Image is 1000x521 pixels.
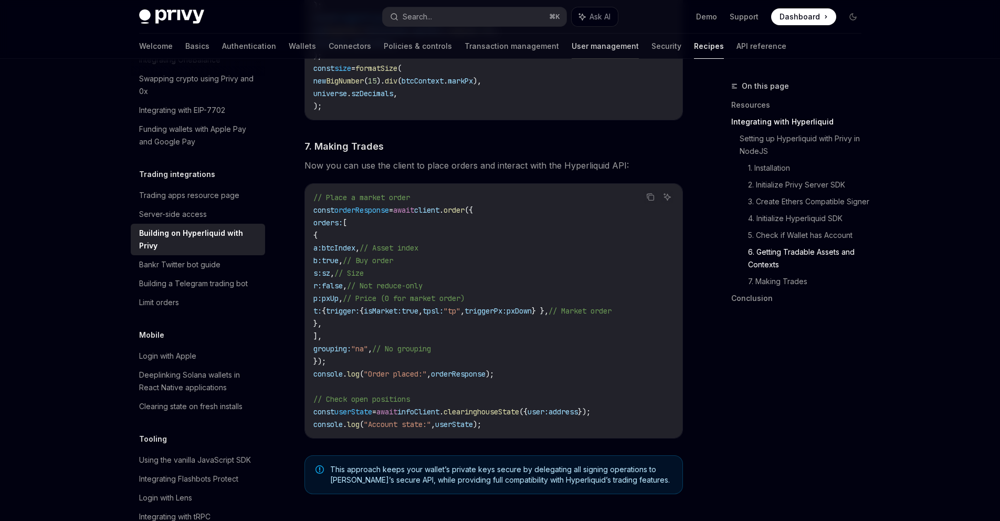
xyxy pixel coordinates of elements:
span: }); [313,357,326,366]
span: clearinghouseState [444,407,519,416]
span: // Place a market order [313,193,410,202]
a: Funding wallets with Apple Pay and Google Pay [131,120,265,151]
span: ( [397,76,402,86]
span: orderResponse [334,205,389,215]
span: . [444,76,448,86]
a: Transaction management [465,34,559,59]
span: console [313,369,343,379]
button: Copy the contents from the code block [644,190,657,204]
span: tpsl: [423,306,444,316]
a: Setting up Hyperliquid with Privy in NodeJS [740,130,870,160]
a: Trading apps resource page [131,186,265,205]
span: ). [376,76,385,86]
span: , [355,243,360,253]
span: formatSize [355,64,397,73]
span: b: [313,256,322,265]
button: Ask AI [660,190,674,204]
a: Clearing state on fresh installs [131,397,265,416]
span: ); [486,369,494,379]
span: . [343,369,347,379]
a: Policies & controls [384,34,452,59]
span: infoClient [397,407,439,416]
span: true [402,306,418,316]
span: userState [334,407,372,416]
span: // Check open positions [313,394,410,404]
span: s: [313,268,322,278]
span: // Not reduce-only [347,281,423,290]
span: Ask AI [590,12,610,22]
span: Now you can use the client to place orders and interact with the Hyperliquid API: [304,158,683,173]
span: "tp" [444,306,460,316]
a: User management [572,34,639,59]
span: log [347,369,360,379]
div: Login with Apple [139,350,196,362]
a: Login with Apple [131,347,265,366]
span: // No grouping [372,344,431,353]
span: // Buy order [343,256,393,265]
span: ], [313,331,322,341]
span: , [339,294,343,303]
span: console [313,420,343,429]
a: Wallets [289,34,316,59]
a: 7. Making Trades [748,273,870,290]
div: Swapping crypto using Privy and 0x [139,72,259,98]
span: orders: [313,218,343,227]
span: true [322,256,339,265]
span: orderResponse [431,369,486,379]
span: }, [313,319,322,328]
span: ); [313,101,322,111]
div: Building a Telegram trading bot [139,277,248,290]
a: Security [651,34,681,59]
a: Authentication [222,34,276,59]
span: , [460,306,465,316]
span: universe [313,89,347,98]
span: new [313,76,326,86]
span: p: [313,294,322,303]
a: Building a Telegram trading bot [131,274,265,293]
span: pxUp [322,294,339,303]
span: ({ [465,205,473,215]
span: [ [343,218,347,227]
span: { [322,306,326,316]
span: "na" [351,344,368,353]
div: Building on Hyperliquid with Privy [139,227,259,252]
a: Demo [696,12,717,22]
span: . [347,89,351,98]
span: { [313,231,318,240]
a: Limit orders [131,293,265,312]
span: 15 [368,76,376,86]
span: pxDown [507,306,532,316]
h5: Mobile [139,329,164,341]
button: Search...⌘K [383,7,566,26]
button: Toggle dark mode [845,8,861,25]
span: order [444,205,465,215]
div: Trading apps resource page [139,189,239,202]
span: isMarket: [364,306,402,316]
span: , [368,344,372,353]
span: ( [360,420,364,429]
a: 5. Check if Wallet has Account [748,227,870,244]
span: , [431,420,435,429]
a: Building on Hyperliquid with Privy [131,224,265,255]
span: ), [473,76,481,86]
div: Deeplinking Solana wallets in React Native applications [139,369,259,394]
span: size [334,64,351,73]
a: 6. Getting Tradable Assets and Contexts [748,244,870,273]
span: trigger: [326,306,360,316]
span: = [351,64,355,73]
span: // Size [334,268,364,278]
span: btcContext [402,76,444,86]
span: { [360,306,364,316]
span: r: [313,281,322,290]
span: , [343,281,347,290]
span: } }, [532,306,549,316]
a: Basics [185,34,209,59]
span: markPx [448,76,473,86]
a: Integrating Flashbots Protect [131,470,265,488]
span: , [427,369,431,379]
span: BigNumber [326,76,364,86]
span: userState [435,420,473,429]
span: ({ [519,407,528,416]
div: Funding wallets with Apple Pay and Google Pay [139,123,259,148]
a: Swapping crypto using Privy and 0x [131,69,265,101]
